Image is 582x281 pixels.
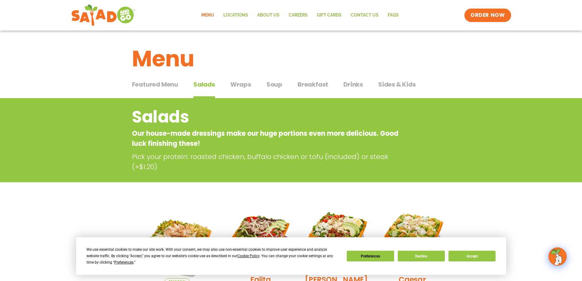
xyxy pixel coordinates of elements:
span: Featured Menu [132,80,178,89]
div: Tabbed content [132,78,450,98]
p: Pick your protein: roasted chicken, buffalo chicken or tofu (included) or steak (+$1.20) [132,152,404,172]
span: Soup [266,80,282,89]
img: Product photo for Cobb Salad [303,203,370,270]
span: Preferences [114,260,134,264]
img: wpChatIcon [549,248,566,265]
a: Menu [197,8,219,22]
span: Cookie Policy [237,254,259,258]
img: Product photo for Fajita Salad [227,203,294,270]
div: Cookie Consent Prompt [76,237,506,275]
span: Breakfast [298,80,328,89]
span: Drinks [343,80,363,89]
span: Wraps [230,80,251,89]
a: Contact Us [346,8,383,22]
span: Salads [193,80,215,89]
h1: Menu [132,42,450,75]
img: Product photo for Caesar Salad [379,203,445,270]
span: Sides & Kids [378,80,416,89]
a: FAQs [383,8,403,22]
button: Decline [398,251,445,261]
p: Our house-made dressings make our huge portions even more delicious. Good luck finishing these! [132,128,401,149]
a: About Us [253,8,284,22]
nav: Menu [197,8,403,22]
a: GIFT CARDS [312,8,346,22]
a: ORDER NOW [464,9,511,22]
img: new-SAG-logo-768×292 [71,3,136,28]
button: Preferences [347,251,394,261]
h2: Salads [132,105,401,129]
a: Locations [219,8,253,22]
span: ORDER NOW [470,12,505,19]
a: Careers [284,8,312,22]
div: We use essential cookies to make our site work. With your consent, we may also use non-essential ... [86,246,339,266]
button: Accept [448,251,496,261]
